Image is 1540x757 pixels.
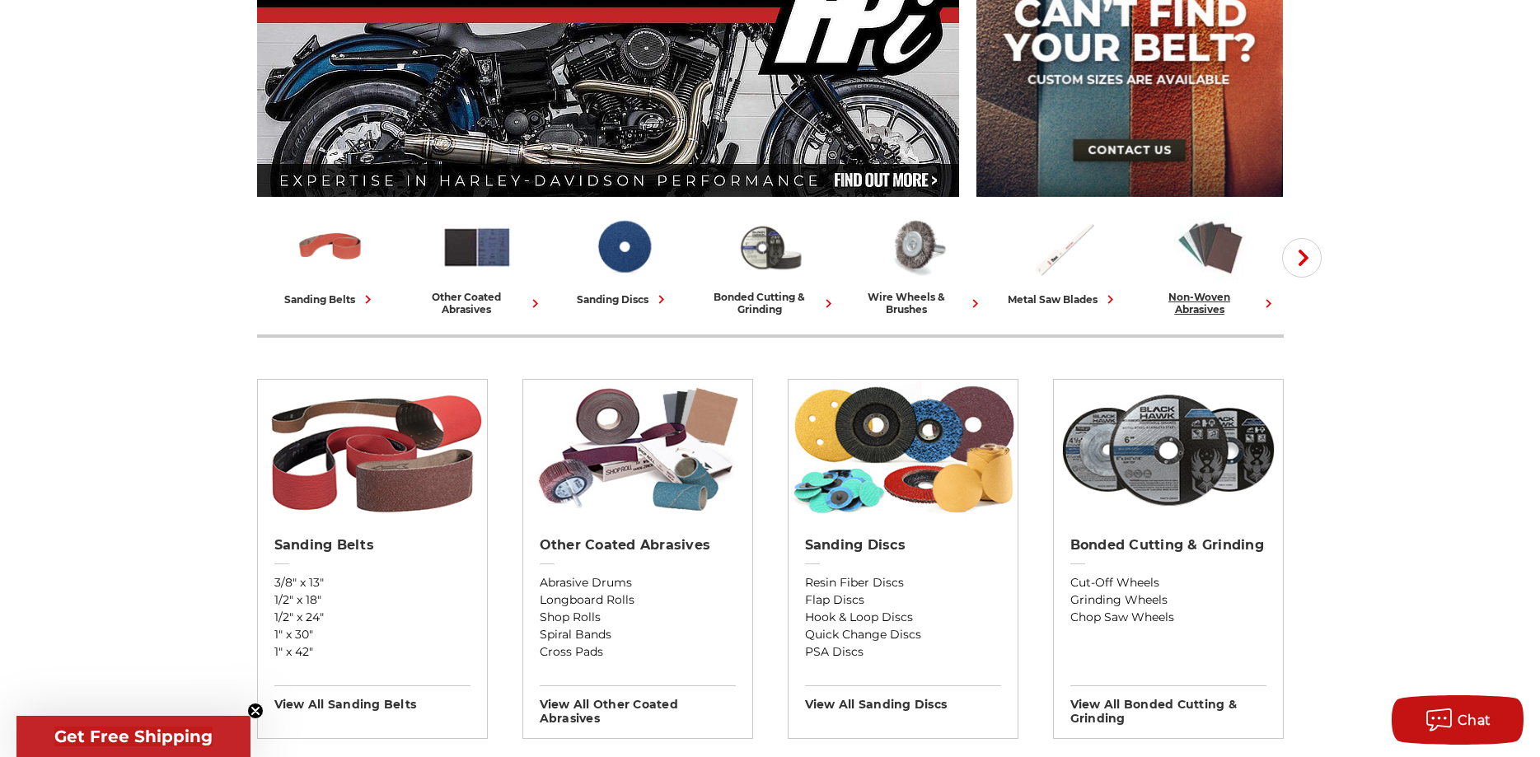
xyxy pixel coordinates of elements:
[523,380,752,520] img: Other Coated Abrasives
[1070,609,1266,626] a: Chop Saw Wheels
[274,643,470,661] a: 1" x 42"
[1070,537,1266,554] h2: Bonded Cutting & Grinding
[284,291,377,308] div: sanding belts
[540,685,736,726] h3: View All other coated abrasives
[805,609,1001,626] a: Hook & Loop Discs
[274,685,470,712] h3: View All sanding belts
[264,212,397,308] a: sanding belts
[789,380,1018,520] img: Sanding Discs
[274,574,470,591] a: 3/8" x 13"
[850,291,984,315] div: wire wheels & brushes
[1458,713,1491,728] span: Chat
[734,212,807,283] img: Bonded Cutting & Grinding
[540,609,736,626] a: Shop Rolls
[805,574,1001,591] a: Resin Fiber Discs
[54,727,213,746] span: Get Free Shipping
[16,716,250,757] div: Get Free ShippingClose teaser
[557,212,690,308] a: sanding discs
[997,212,1130,308] a: metal saw blades
[1144,291,1277,315] div: non-woven abrasives
[274,537,470,554] h2: Sanding Belts
[1070,591,1266,609] a: Grinding Wheels
[274,626,470,643] a: 1" x 30"
[805,643,1001,661] a: PSA Discs
[704,212,837,315] a: bonded cutting & grinding
[1282,238,1322,278] button: Next
[881,212,953,283] img: Wire Wheels & Brushes
[540,626,736,643] a: Spiral Bands
[540,574,736,591] a: Abrasive Drums
[805,591,1001,609] a: Flap Discs
[805,626,1001,643] a: Quick Change Discs
[1392,695,1524,745] button: Chat
[704,291,837,315] div: bonded cutting & grinding
[1070,574,1266,591] a: Cut-Off Wheels
[850,212,984,315] a: wire wheels & brushes
[410,291,544,315] div: other coated abrasives
[540,591,736,609] a: Longboard Rolls
[274,609,470,626] a: 1/2" x 24"
[294,212,367,283] img: Sanding Belts
[577,291,670,308] div: sanding discs
[540,537,736,554] h2: Other Coated Abrasives
[1008,291,1119,308] div: metal saw blades
[274,591,470,609] a: 1/2" x 18"
[1054,380,1283,520] img: Bonded Cutting & Grinding
[247,703,264,719] button: Close teaser
[805,685,1001,712] h3: View All sanding discs
[540,643,736,661] a: Cross Pads
[441,212,513,283] img: Other Coated Abrasives
[1070,685,1266,726] h3: View All bonded cutting & grinding
[410,212,544,315] a: other coated abrasives
[258,380,487,520] img: Sanding Belts
[805,537,1001,554] h2: Sanding Discs
[1144,212,1277,315] a: non-woven abrasives
[587,212,660,283] img: Sanding Discs
[1174,212,1247,283] img: Non-woven Abrasives
[1027,212,1100,283] img: Metal Saw Blades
